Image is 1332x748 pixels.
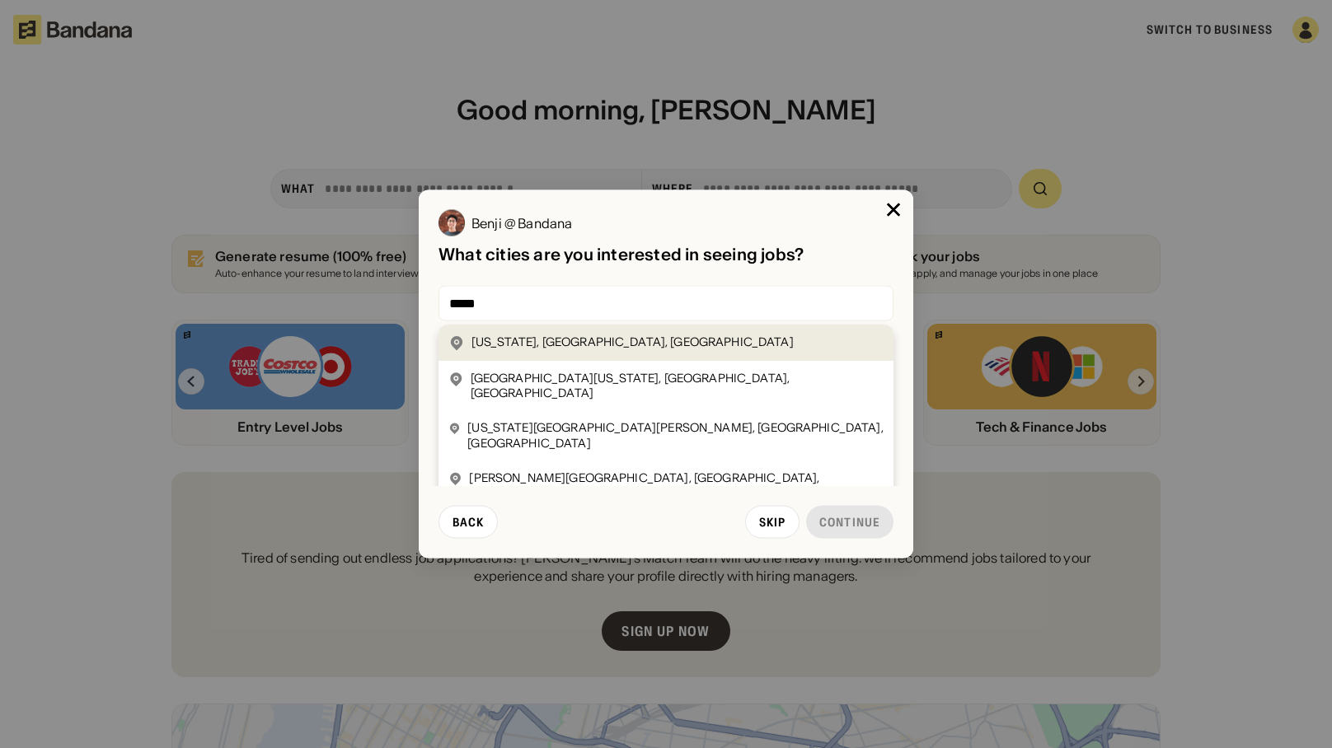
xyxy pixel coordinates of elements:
div: [GEOGRAPHIC_DATA][US_STATE], [GEOGRAPHIC_DATA], [GEOGRAPHIC_DATA] [471,371,884,400]
div: [US_STATE], [GEOGRAPHIC_DATA], [GEOGRAPHIC_DATA] [471,334,794,351]
div: Continue [819,517,880,528]
div: [PERSON_NAME][GEOGRAPHIC_DATA], [GEOGRAPHIC_DATA], [GEOGRAPHIC_DATA] [469,470,884,499]
div: Benji @ Bandana [471,217,572,230]
img: Benji @ Bandana [439,210,465,236]
div: Skip [759,517,786,528]
div: Back [453,517,484,528]
div: What cities are you interested in seeing jobs? [439,243,893,266]
div: [US_STATE][GEOGRAPHIC_DATA][PERSON_NAME], [GEOGRAPHIC_DATA], [GEOGRAPHIC_DATA] [467,420,884,450]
